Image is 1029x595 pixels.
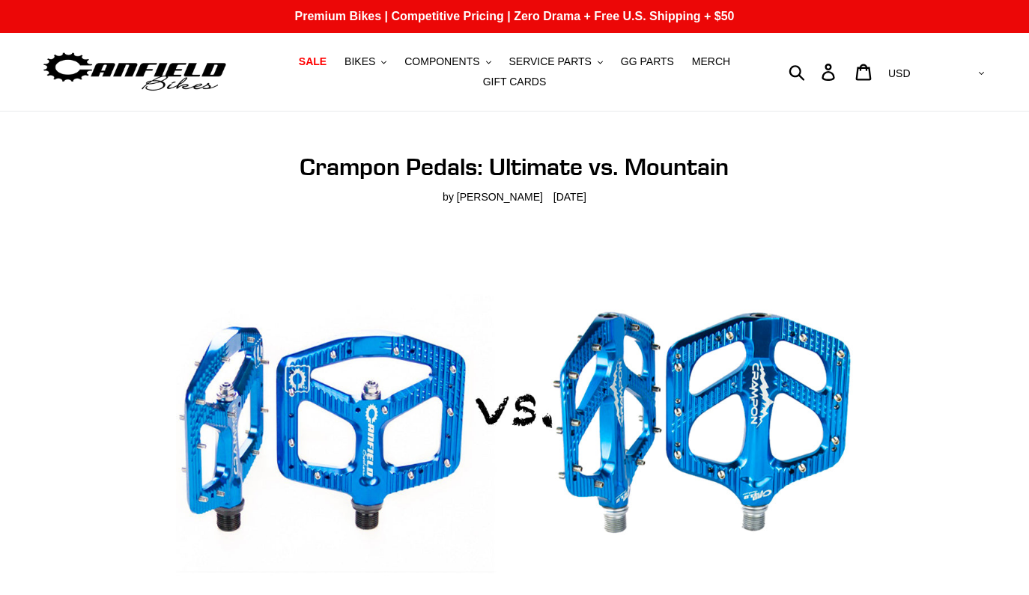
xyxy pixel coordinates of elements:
[41,49,228,96] img: Canfield Bikes
[291,52,334,72] a: SALE
[483,76,547,88] span: GIFT CARDS
[553,191,586,203] time: [DATE]
[685,52,738,72] a: MERCH
[443,189,543,205] span: by [PERSON_NAME]
[176,153,852,181] h1: Crampon Pedals: Ultimate vs. Mountain
[621,55,674,68] span: GG PARTS
[613,52,682,72] a: GG PARTS
[337,52,394,72] button: BIKES
[344,55,375,68] span: BIKES
[692,55,730,68] span: MERCH
[476,72,554,92] a: GIFT CARDS
[397,52,498,72] button: COMPONENTS
[509,55,591,68] span: SERVICE PARTS
[404,55,479,68] span: COMPONENTS
[501,52,610,72] button: SERVICE PARTS
[299,55,327,68] span: SALE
